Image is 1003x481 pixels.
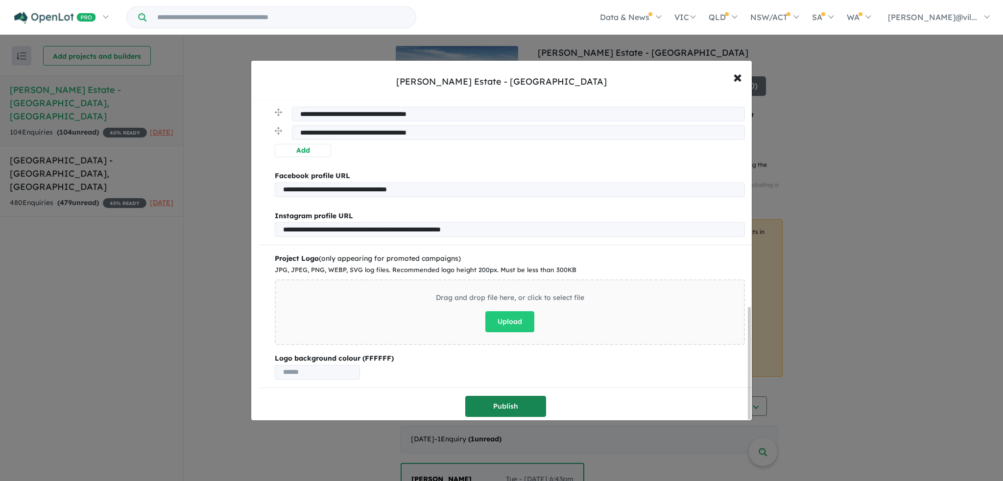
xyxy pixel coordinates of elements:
b: Facebook profile URL [275,171,350,180]
button: Publish [465,396,546,417]
span: [PERSON_NAME]@vil... [888,12,977,22]
input: Try estate name, suburb, builder or developer [148,7,414,28]
img: drag.svg [275,109,282,116]
b: Instagram profile URL [275,211,353,220]
button: Add [275,144,331,157]
img: drag.svg [275,127,282,135]
div: [PERSON_NAME] Estate - [GEOGRAPHIC_DATA] [396,75,607,88]
b: Logo background colour (FFFFFF) [275,353,745,365]
span: × [733,66,742,87]
button: Upload [485,311,534,332]
div: Drag and drop file here, or click to select file [436,292,584,304]
div: (only appearing for promoted campaigns) [275,253,745,265]
img: Openlot PRO Logo White [14,12,96,24]
div: JPG, JPEG, PNG, WEBP, SVG log files. Recommended logo height 200px. Must be less than 300KB [275,265,745,275]
b: Project Logo [275,254,319,263]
